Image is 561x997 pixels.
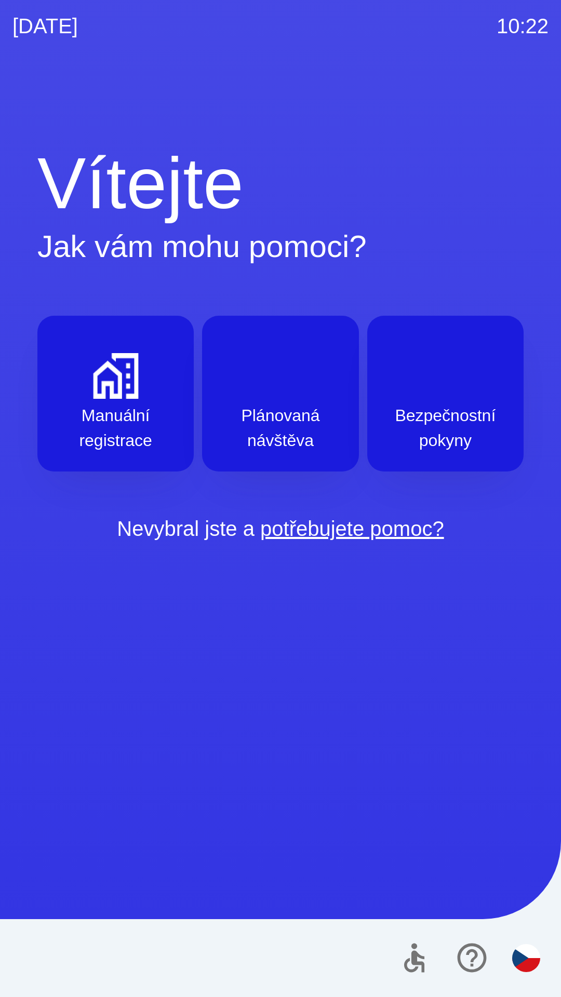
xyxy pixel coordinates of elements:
[367,316,524,471] button: Bezpečnostní pokyny
[497,10,549,42] p: 10:22
[12,10,78,42] p: [DATE]
[37,316,194,471] button: Manuální registrace
[202,316,358,471] button: Plánovaná návštěva
[37,227,524,266] h2: Jak vám mohu pomoci?
[422,353,468,399] img: b85e123a-dd5f-4e82-bd26-90b222bbbbcf.png
[260,517,444,540] a: potřebujete pomoc?
[512,944,540,972] img: cs flag
[258,353,303,399] img: e9efe3d3-6003-445a-8475-3fd9a2e5368f.png
[227,403,333,453] p: Plánovaná návštěva
[62,403,169,453] p: Manuální registrace
[37,73,524,123] img: Logo
[37,513,524,544] p: Nevybral jste a
[37,139,524,227] h1: Vítejte
[93,353,139,399] img: d73f94ca-8ab6-4a86-aa04-b3561b69ae4e.png
[392,403,499,453] p: Bezpečnostní pokyny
